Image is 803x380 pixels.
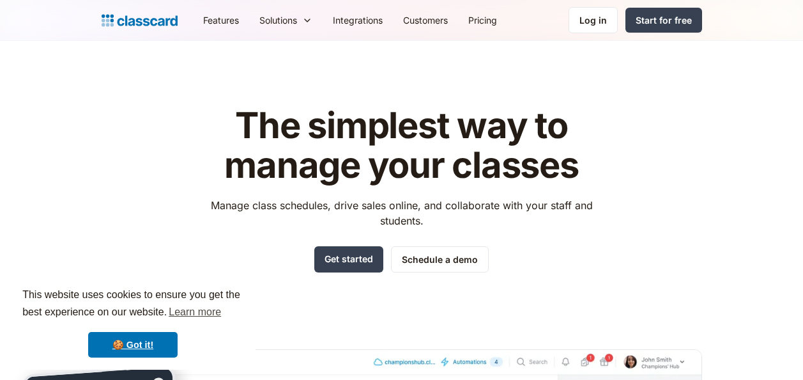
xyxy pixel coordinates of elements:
[88,332,178,358] a: dismiss cookie message
[193,6,249,35] a: Features
[199,198,604,228] p: Manage class schedules, drive sales online, and collaborate with your staff and students.
[569,7,618,33] a: Log in
[625,8,702,33] a: Start for free
[323,6,393,35] a: Integrations
[249,6,323,35] div: Solutions
[259,13,297,27] div: Solutions
[314,246,383,273] a: Get started
[167,303,223,322] a: learn more about cookies
[458,6,507,35] a: Pricing
[391,246,489,273] a: Schedule a demo
[102,12,178,29] a: home
[10,275,256,370] div: cookieconsent
[636,13,692,27] div: Start for free
[393,6,458,35] a: Customers
[199,106,604,185] h1: The simplest way to manage your classes
[22,287,243,322] span: This website uses cookies to ensure you get the best experience on our website.
[579,13,607,27] div: Log in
